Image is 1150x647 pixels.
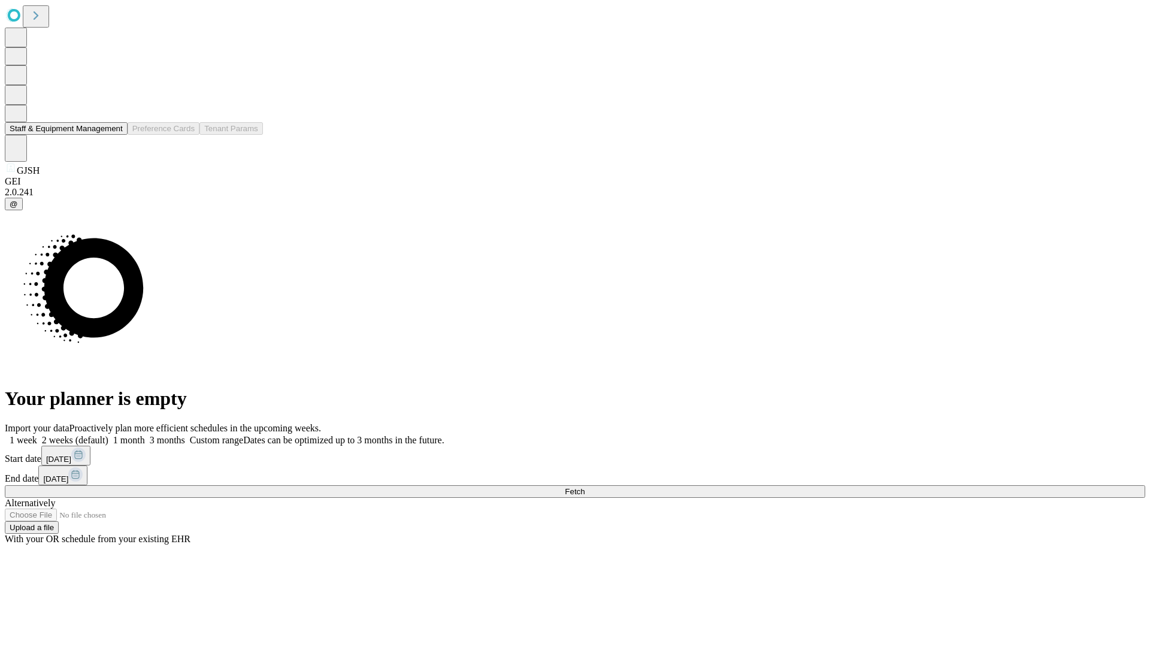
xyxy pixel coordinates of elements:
span: Dates can be optimized up to 3 months in the future. [243,435,444,445]
span: 1 week [10,435,37,445]
span: 1 month [113,435,145,445]
button: Fetch [5,485,1145,498]
span: Import your data [5,423,69,433]
h1: Your planner is empty [5,388,1145,410]
span: Custom range [190,435,243,445]
button: @ [5,198,23,210]
button: [DATE] [41,446,90,465]
div: Start date [5,446,1145,465]
button: Upload a file [5,521,59,534]
span: Alternatively [5,498,55,508]
span: [DATE] [46,455,71,464]
span: GJSH [17,165,40,176]
span: [DATE] [43,474,68,483]
button: Preference Cards [128,122,199,135]
button: [DATE] [38,465,87,485]
span: 2 weeks (default) [42,435,108,445]
span: Fetch [565,487,585,496]
span: 3 months [150,435,185,445]
div: End date [5,465,1145,485]
div: 2.0.241 [5,187,1145,198]
button: Tenant Params [199,122,263,135]
span: With your OR schedule from your existing EHR [5,534,190,544]
button: Staff & Equipment Management [5,122,128,135]
span: @ [10,199,18,208]
span: Proactively plan more efficient schedules in the upcoming weeks. [69,423,321,433]
div: GEI [5,176,1145,187]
